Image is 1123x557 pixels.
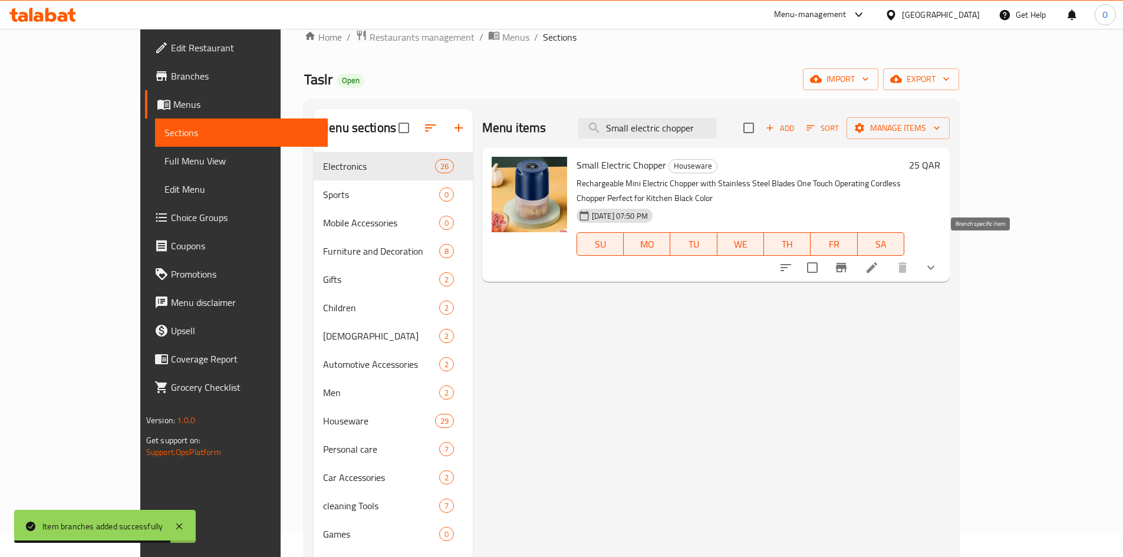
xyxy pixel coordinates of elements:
[347,30,351,44] li: /
[440,246,453,257] span: 8
[439,470,454,485] div: items
[323,499,439,513] div: cleaning Tools
[323,414,434,428] span: Houseware
[155,147,328,175] a: Full Menu View
[440,302,453,314] span: 2
[492,157,567,232] img: Small Electric Chopper
[323,470,439,485] span: Car Accessories
[177,413,195,428] span: 1.0.0
[164,182,318,196] span: Edit Menu
[815,236,852,253] span: FR
[482,119,546,137] h2: Menu items
[416,114,444,142] span: Sort sections
[888,253,917,282] button: delete
[624,232,670,256] button: MO
[323,301,439,315] span: Children
[314,378,473,407] div: Men2
[145,345,328,373] a: Coverage Report
[440,387,453,398] span: 2
[314,237,473,265] div: Furniture and Decoration8
[145,203,328,232] a: Choice Groups
[435,414,454,428] div: items
[543,30,577,44] span: Sections
[440,331,453,342] span: 2
[355,29,475,45] a: Restaurants management
[164,126,318,140] span: Sections
[155,118,328,147] a: Sections
[811,232,857,256] button: FR
[803,68,878,90] button: import
[439,187,454,202] div: items
[323,244,439,258] span: Furniture and Decoration
[774,8,847,22] div: Menu-management
[145,373,328,401] a: Grocery Checklist
[435,159,454,173] div: items
[314,350,473,378] div: Automotive Accessories2
[893,72,950,87] span: export
[145,232,328,260] a: Coupons
[436,416,453,427] span: 29
[769,236,806,253] span: TH
[145,288,328,317] a: Menu disclaimer
[502,30,529,44] span: Menus
[171,210,318,225] span: Choice Groups
[924,261,938,275] svg: Show Choices
[439,442,454,456] div: items
[440,472,453,483] span: 2
[314,492,473,520] div: cleaning Tools7
[323,357,439,371] span: Automotive Accessories
[145,317,328,345] a: Upsell
[722,236,759,253] span: WE
[1102,8,1108,21] span: O
[323,272,439,286] span: Gifts
[314,180,473,209] div: Sports0
[669,159,717,173] span: Houseware
[314,435,473,463] div: Personal care7
[803,119,842,137] button: Sort
[799,119,847,137] span: Sort items
[439,329,454,343] div: items
[314,407,473,435] div: Houseware29
[440,529,453,540] span: 0
[314,322,473,350] div: [DEMOGRAPHIC_DATA]2
[155,175,328,203] a: Edit Menu
[323,159,434,173] span: Electronics
[391,116,416,140] span: Select all sections
[812,72,869,87] span: import
[323,187,439,202] span: Sports
[675,236,712,253] span: TU
[145,260,328,288] a: Promotions
[370,30,475,44] span: Restaurants management
[314,520,473,548] div: Games0
[917,253,945,282] button: show more
[847,117,950,139] button: Manage items
[323,385,439,400] span: Men
[761,119,799,137] span: Add item
[42,520,163,533] div: Item branches added successfully
[314,209,473,237] div: Mobile Accessories0
[439,244,454,258] div: items
[883,68,959,90] button: export
[171,69,318,83] span: Branches
[337,75,364,85] span: Open
[439,499,454,513] div: items
[587,210,653,222] span: [DATE] 07:50 PM
[323,216,439,230] span: Mobile Accessories
[582,236,619,253] span: SU
[736,116,761,140] span: Select section
[439,216,454,230] div: items
[323,527,439,541] span: Games
[440,189,453,200] span: 0
[772,253,800,282] button: sort-choices
[534,30,538,44] li: /
[440,359,453,370] span: 2
[314,265,473,294] div: Gifts2
[171,41,318,55] span: Edit Restaurant
[628,236,666,253] span: MO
